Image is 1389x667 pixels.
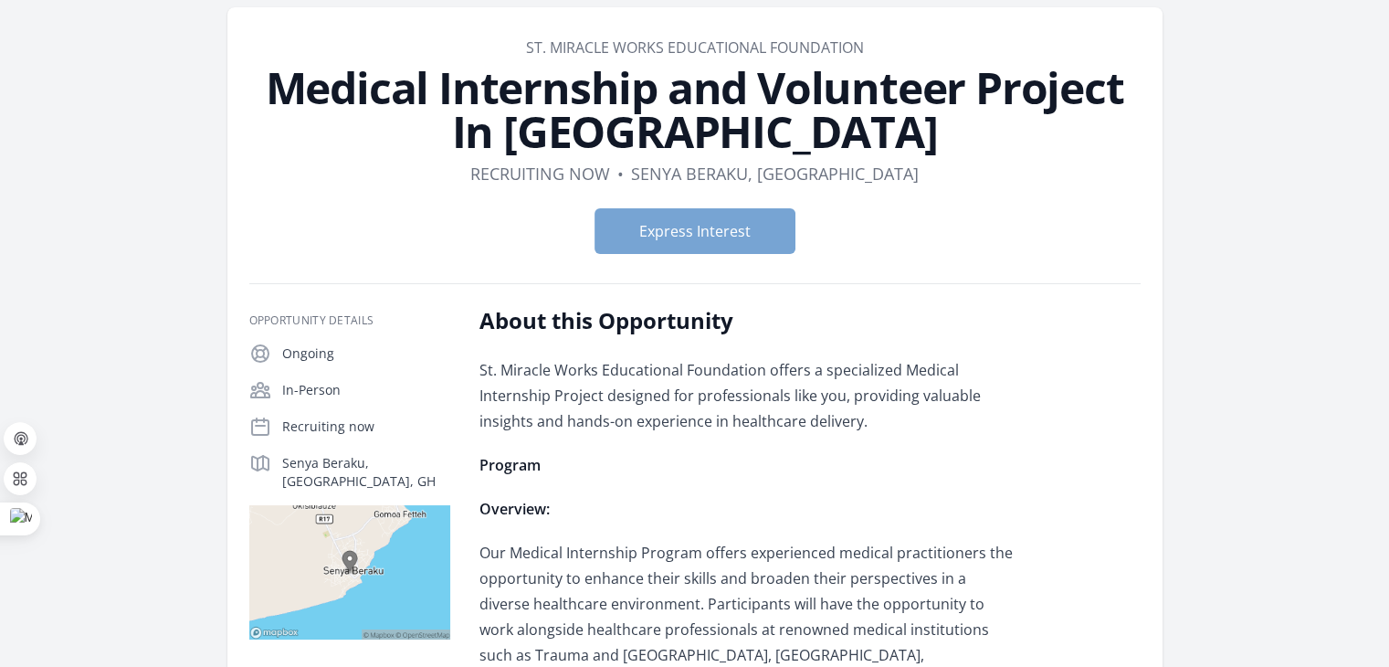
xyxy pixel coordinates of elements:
div: • [617,161,624,186]
p: Ongoing [282,344,450,363]
dd: Senya Beraku, [GEOGRAPHIC_DATA] [631,161,919,186]
img: Map [249,505,450,640]
strong: Program [479,455,541,475]
p: St. Miracle Works Educational Foundation offers a specialized Medical Internship Project designed... [479,357,1014,434]
a: St. Miracle Works Educational Foundation [526,37,864,58]
strong: Overview: [479,499,550,519]
p: Recruiting now [282,418,450,436]
button: Express Interest [595,208,795,254]
h2: About this Opportunity [479,306,1014,335]
p: Senya Beraku, [GEOGRAPHIC_DATA], GH [282,454,450,491]
h3: Opportunity Details [249,313,450,328]
h1: Medical Internship and Volunteer Project In [GEOGRAPHIC_DATA] [249,66,1141,154]
p: In-Person [282,381,450,399]
dd: Recruiting now [470,161,610,186]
